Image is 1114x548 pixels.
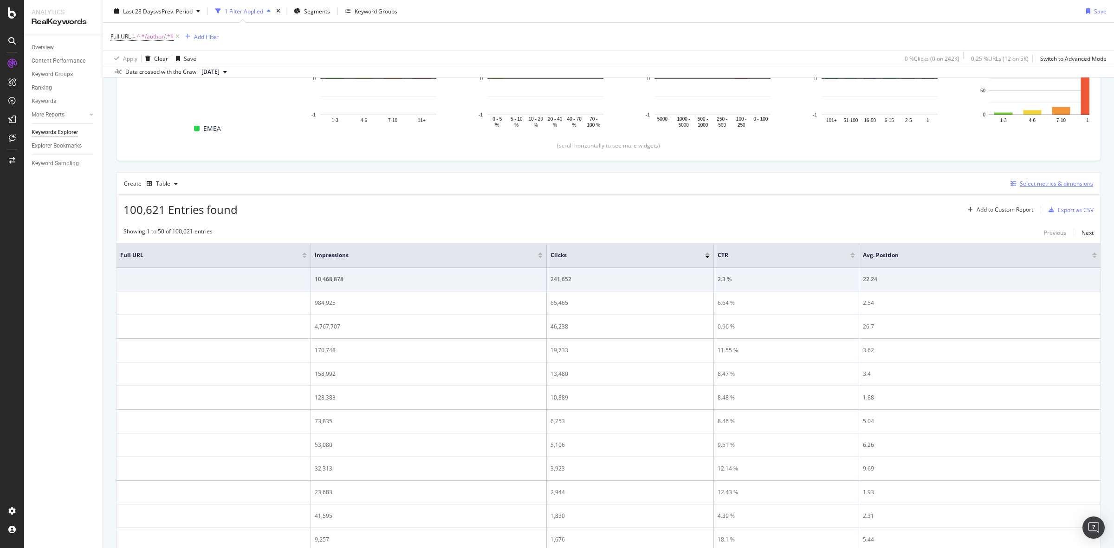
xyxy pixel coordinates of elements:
div: 32,313 [315,464,543,473]
text: % [534,122,538,128]
a: Keyword Sampling [32,159,96,168]
text: -1 [311,112,316,117]
div: 2,944 [551,488,710,496]
div: Keyword Groups [32,70,73,79]
div: Add Filter [194,32,219,40]
a: Overview [32,43,96,52]
text: 20 - 40 [548,116,563,122]
text: 1-3 [331,118,338,123]
span: Avg. Position [863,251,1078,259]
div: 8.46 % [718,417,855,426]
div: Keywords Explorer [32,128,78,137]
div: 5,106 [551,441,710,449]
div: Table [156,181,170,187]
div: (scroll horizontally to see more widgets) [128,142,1089,149]
text: 16-50 [864,118,876,123]
text: 5000 [679,122,689,128]
button: Last 28 DaysvsPrev. Period [110,4,204,19]
div: Previous [1044,229,1066,237]
text: 40 - 70 [567,116,582,122]
div: 11.55 % [718,346,855,355]
text: 4-6 [361,118,368,123]
text: 100 - [736,116,747,122]
a: Keywords Explorer [32,128,96,137]
text: 11+ [1086,118,1094,123]
div: Explorer Bookmarks [32,141,82,151]
div: A chart. [306,37,451,129]
div: 4,767,707 [315,322,543,331]
text: 250 [738,122,745,128]
text: 0 [814,76,817,81]
div: 1.88 [863,393,1097,402]
text: 50 [980,88,986,93]
text: 4-6 [1029,118,1036,123]
button: Clear [142,51,168,66]
div: 19,733 [551,346,710,355]
button: Switch to Advanced Mode [1036,51,1107,66]
div: Ranking [32,83,52,93]
a: Content Performance [32,56,96,66]
div: 13,480 [551,370,710,378]
a: Explorer Bookmarks [32,141,96,151]
div: 12.14 % [718,464,855,473]
div: Content Performance [32,56,85,66]
text: 51-100 [843,118,858,123]
div: 984,925 [315,299,543,307]
div: 46,238 [551,322,710,331]
button: Save [172,51,196,66]
div: 128,383 [315,393,543,402]
div: Clear [154,54,168,62]
div: Save [184,54,196,62]
text: 0 - 100 [753,116,768,122]
div: 53,080 [315,441,543,449]
div: 158,992 [315,370,543,378]
div: Showing 1 to 50 of 100,621 entries [123,227,213,239]
div: 12.43 % [718,488,855,496]
span: ^.*/author/.*$ [137,30,174,43]
text: 1-3 [1000,118,1007,123]
text: % [495,122,499,128]
button: [DATE] [198,66,231,77]
div: 22.24 [863,275,1097,284]
text: 6-15 [885,118,894,123]
div: 23,683 [315,488,543,496]
text: 5 - 10 [511,116,523,122]
text: % [553,122,557,128]
div: 170,748 [315,346,543,355]
text: -1 [479,112,483,117]
div: Create [124,176,181,191]
div: 6,253 [551,417,710,426]
div: 65,465 [551,299,710,307]
button: Save [1082,4,1107,19]
a: Ranking [32,83,96,93]
text: 0 [647,76,650,81]
div: 8.47 % [718,370,855,378]
div: 73,835 [315,417,543,426]
svg: A chart. [807,37,952,129]
div: 0.96 % [718,322,855,331]
span: Full URL [110,32,131,40]
a: Keywords [32,97,96,106]
text: 0 [313,76,316,81]
span: Full URL [120,251,288,259]
div: RealKeywords [32,17,95,27]
span: Impressions [315,251,524,259]
div: 5.04 [863,417,1097,426]
div: 18.1 % [718,535,855,544]
div: Keywords [32,97,56,106]
a: Keyword Groups [32,70,96,79]
div: 1,830 [551,512,710,520]
button: Segments [290,4,334,19]
div: A chart. [473,37,618,129]
text: 500 [718,122,726,128]
button: Export as CSV [1045,202,1094,217]
span: Segments [304,7,330,15]
button: Add to Custom Report [964,202,1033,217]
div: 26.7 [863,322,1097,331]
div: 241,652 [551,275,710,284]
div: Keyword Sampling [32,159,79,168]
span: Last 28 Days [123,7,156,15]
div: Overview [32,43,54,52]
div: times [274,6,282,16]
div: 6.64 % [718,299,855,307]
